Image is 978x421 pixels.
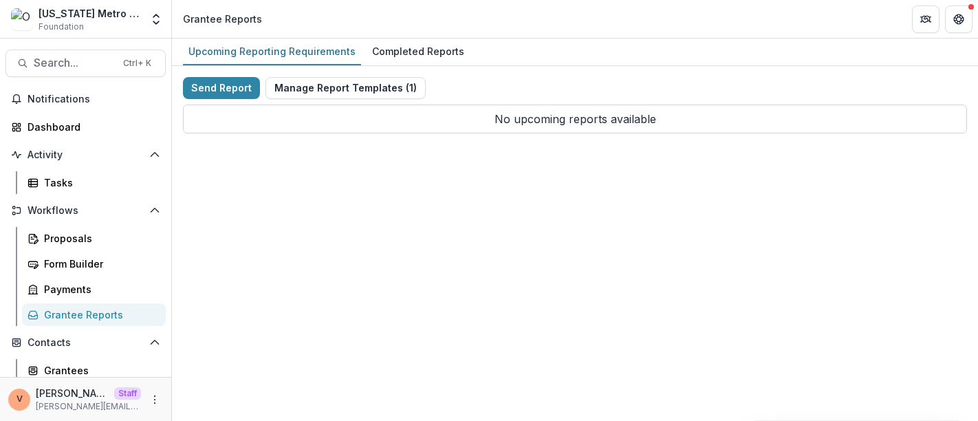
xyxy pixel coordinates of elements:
[945,6,972,33] button: Get Help
[146,391,163,408] button: More
[120,56,154,71] div: Ctrl + K
[36,386,109,400] p: [PERSON_NAME]
[11,8,33,30] img: Oregon Metro Parks and Nature Workflow Sandbox
[36,400,141,413] p: [PERSON_NAME][EMAIL_ADDRESS][DOMAIN_NAME]
[28,149,144,161] span: Activity
[183,105,967,133] p: No upcoming reports available
[265,77,426,99] button: Manage Report Templates (1)
[146,6,166,33] button: Open entity switcher
[22,227,166,250] a: Proposals
[6,144,166,166] button: Open Activity
[28,120,155,134] div: Dashboard
[44,282,155,296] div: Payments
[912,6,939,33] button: Partners
[6,88,166,110] button: Notifications
[183,39,361,65] a: Upcoming Reporting Requirements
[44,307,155,322] div: Grantee Reports
[22,278,166,301] a: Payments
[28,94,160,105] span: Notifications
[183,77,260,99] button: Send Report
[183,12,262,26] div: Grantee Reports
[44,231,155,246] div: Proposals
[6,116,166,138] a: Dashboard
[22,303,166,326] a: Grantee Reports
[28,337,144,349] span: Contacts
[177,9,268,29] nav: breadcrumb
[17,395,23,404] div: Venkat
[6,199,166,222] button: Open Workflows
[367,41,470,61] div: Completed Reports
[114,387,141,400] p: Staff
[44,175,155,190] div: Tasks
[34,56,115,69] span: Search...
[367,39,470,65] a: Completed Reports
[22,359,166,382] a: Grantees
[22,171,166,194] a: Tasks
[39,6,141,21] div: [US_STATE] Metro Parks and Nature Workflow Sandbox
[6,50,166,77] button: Search...
[183,41,361,61] div: Upcoming Reporting Requirements
[44,363,155,378] div: Grantees
[28,205,144,217] span: Workflows
[44,257,155,271] div: Form Builder
[22,252,166,275] a: Form Builder
[6,332,166,354] button: Open Contacts
[39,21,84,33] span: Foundation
